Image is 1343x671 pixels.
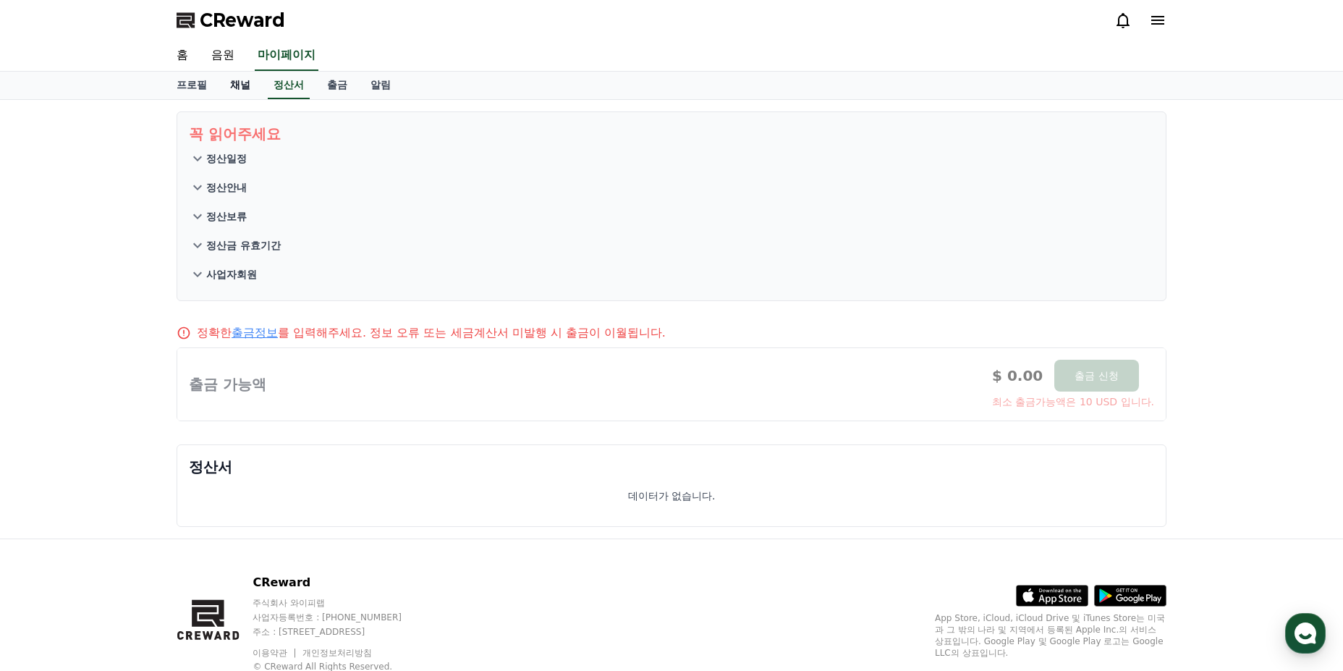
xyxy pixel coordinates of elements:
[189,173,1154,202] button: 정산안내
[628,489,716,503] p: 데이터가 없습니다.
[219,72,262,99] a: 채널
[200,41,246,71] a: 음원
[935,612,1166,659] p: App Store, iCloud, iCloud Drive 및 iTunes Store는 미국과 그 밖의 나라 및 지역에서 등록된 Apple Inc.의 서비스 상표입니다. Goo...
[189,231,1154,260] button: 정산금 유효기간
[302,648,372,658] a: 개인정보처리방침
[206,209,247,224] p: 정산보류
[189,144,1154,173] button: 정산일정
[206,151,247,166] p: 정산일정
[189,124,1154,144] p: 꼭 읽어주세요
[187,459,278,495] a: 설정
[4,459,96,495] a: 홈
[206,267,257,282] p: 사업자회원
[253,612,429,623] p: 사업자등록번호 : [PHONE_NUMBER]
[315,72,359,99] a: 출금
[165,72,219,99] a: 프로필
[253,597,429,609] p: 주식회사 와이피랩
[359,72,402,99] a: 알림
[165,41,200,71] a: 홈
[189,260,1154,289] button: 사업자회원
[253,574,429,591] p: CReward
[177,9,285,32] a: CReward
[96,459,187,495] a: 대화
[197,324,666,342] p: 정확한 를 입력해주세요. 정보 오류 또는 세금계산서 미발행 시 출금이 이월됩니다.
[46,481,54,492] span: 홈
[206,180,247,195] p: 정산안내
[255,41,318,71] a: 마이페이지
[206,238,281,253] p: 정산금 유효기간
[232,326,278,339] a: 출금정보
[132,481,150,493] span: 대화
[189,202,1154,231] button: 정산보류
[268,72,310,99] a: 정산서
[253,648,298,658] a: 이용약관
[200,9,285,32] span: CReward
[224,481,241,492] span: 설정
[189,457,1154,477] p: 정산서
[253,626,429,638] p: 주소 : [STREET_ADDRESS]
